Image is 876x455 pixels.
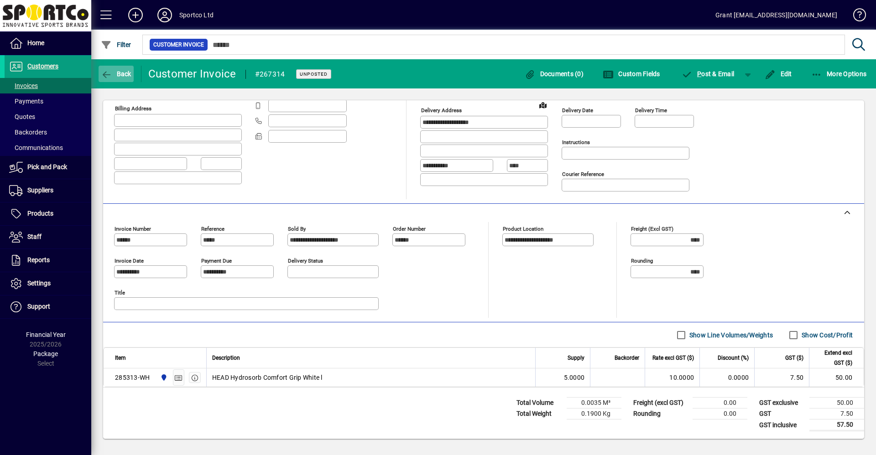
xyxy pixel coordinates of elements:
[755,419,809,431] td: GST inclusive
[536,98,550,112] a: View on map
[27,233,42,240] span: Staff
[255,67,285,82] div: #267314
[150,7,179,23] button: Profile
[33,350,58,357] span: Package
[212,353,240,363] span: Description
[809,66,869,82] button: More Options
[615,353,639,363] span: Backorder
[5,156,91,179] a: Pick and Pack
[651,373,694,382] div: 10.0000
[762,66,794,82] button: Edit
[99,36,134,53] button: Filter
[800,331,853,340] label: Show Cost/Profit
[688,331,773,340] label: Show Line Volumes/Weights
[718,353,749,363] span: Discount (%)
[629,398,693,408] td: Freight (excl GST)
[115,258,144,264] mat-label: Invoice date
[148,67,236,81] div: Customer Invoice
[715,8,837,22] div: Grant [EMAIL_ADDRESS][DOMAIN_NAME]
[652,353,694,363] span: Rate excl GST ($)
[562,171,604,177] mat-label: Courier Reference
[9,98,43,105] span: Payments
[603,70,660,78] span: Custom Fields
[101,70,131,78] span: Back
[809,368,864,387] td: 50.00
[693,398,747,408] td: 0.00
[201,226,224,232] mat-label: Reference
[5,78,91,93] a: Invoices
[682,70,735,78] span: ost & Email
[27,279,51,287] span: Settings
[522,66,586,82] button: Documents (0)
[677,66,739,82] button: Post & Email
[27,186,53,194] span: Suppliers
[121,7,150,23] button: Add
[754,368,809,387] td: 7.50
[635,107,667,114] mat-label: Delivery time
[158,372,168,383] span: Sportco Ltd Warehouse
[5,93,91,109] a: Payments
[5,124,91,140] a: Backorders
[564,373,585,382] span: 5.0000
[503,226,543,232] mat-label: Product location
[600,66,662,82] button: Custom Fields
[765,70,792,78] span: Edit
[288,258,323,264] mat-label: Delivery status
[631,226,673,232] mat-label: Freight (excl GST)
[9,144,63,151] span: Communications
[9,129,47,136] span: Backorders
[629,408,693,419] td: Rounding
[5,179,91,202] a: Suppliers
[512,408,567,419] td: Total Weight
[26,331,66,338] span: Financial Year
[562,107,593,114] mat-label: Delivery date
[755,398,809,408] td: GST exclusive
[179,8,214,22] div: Sportco Ltd
[5,226,91,248] a: Staff
[300,71,328,77] span: Unposted
[699,368,754,387] td: 0.0000
[809,398,864,408] td: 50.00
[153,40,204,49] span: Customer Invoice
[755,408,809,419] td: GST
[5,249,91,272] a: Reports
[115,290,125,296] mat-label: Title
[212,373,323,382] span: HEAD Hydrosorb Comfort Grip White l
[115,353,126,363] span: Item
[5,295,91,318] a: Support
[101,41,131,48] span: Filter
[567,398,621,408] td: 0.0035 M³
[27,303,50,310] span: Support
[811,70,867,78] span: More Options
[809,419,864,431] td: 57.50
[91,66,141,82] app-page-header-button: Back
[815,348,852,368] span: Extend excl GST ($)
[524,70,584,78] span: Documents (0)
[5,140,91,155] a: Communications
[512,398,567,408] td: Total Volume
[115,226,151,232] mat-label: Invoice number
[27,163,67,171] span: Pick and Pack
[99,66,134,82] button: Back
[27,256,50,264] span: Reports
[9,113,35,120] span: Quotes
[809,408,864,419] td: 7.50
[27,39,44,47] span: Home
[115,373,150,382] div: 285313-WH
[201,258,232,264] mat-label: Payment due
[5,202,91,225] a: Products
[9,82,38,89] span: Invoices
[27,62,58,70] span: Customers
[693,408,747,419] td: 0.00
[27,210,53,217] span: Products
[393,226,426,232] mat-label: Order number
[631,258,653,264] mat-label: Rounding
[5,32,91,55] a: Home
[5,272,91,295] a: Settings
[785,353,803,363] span: GST ($)
[5,109,91,124] a: Quotes
[846,2,865,31] a: Knowledge Base
[288,226,306,232] mat-label: Sold by
[568,353,584,363] span: Supply
[562,139,590,145] mat-label: Instructions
